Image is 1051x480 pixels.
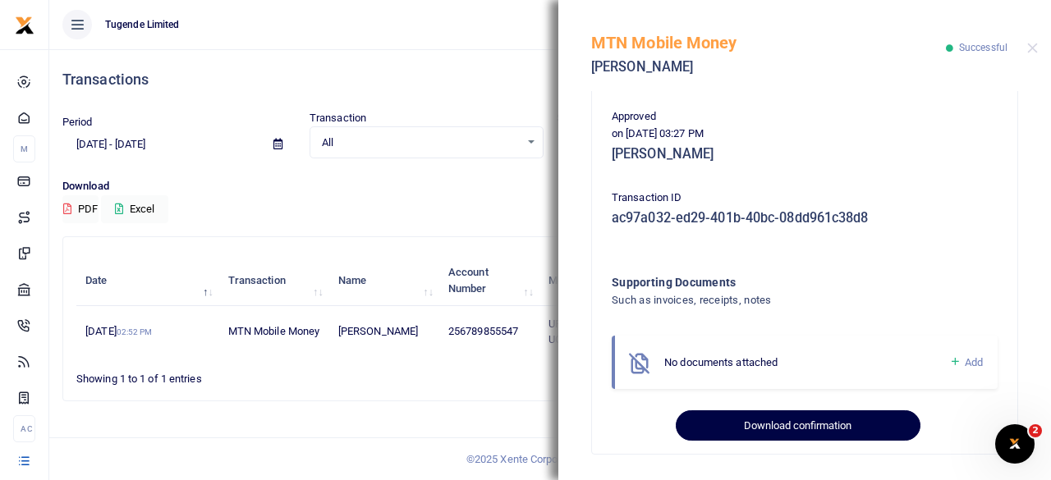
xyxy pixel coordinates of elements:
[13,415,35,442] li: Ac
[15,16,34,35] img: logo-small
[965,356,983,368] span: Add
[557,110,588,126] label: Status
[539,255,654,306] th: Memo: activate to sort column ascending
[329,255,439,306] th: Name: activate to sort column ascending
[117,327,153,336] small: 02:52 PM
[13,135,35,162] li: M
[448,325,518,337] span: 256789855547
[338,325,418,337] span: [PERSON_NAME]
[76,362,465,387] div: Showing 1 to 1 of 1 entries
[664,356,778,368] span: No documents attached
[62,178,1038,195] p: Download
[62,130,260,158] input: select period
[612,126,998,143] p: on [DATE] 03:27 PM
[1027,43,1038,53] button: Close
[439,255,539,306] th: Account Number: activate to sort column ascending
[612,273,931,291] h4: Supporting Documents
[310,110,366,126] label: Transaction
[612,108,998,126] p: Approved
[85,325,152,337] span: [DATE]
[612,291,931,309] h4: Such as invoices, receipts, notes
[676,410,920,441] button: Download confirmation
[322,135,520,151] span: All
[995,424,1035,464] iframe: Intercom live chat
[15,18,34,30] a: logo-small logo-large logo-large
[612,146,998,162] h5: [PERSON_NAME]
[612,210,998,226] h5: ac97a032-ed29-401b-40bc-08dd961c38d8
[62,195,99,223] button: PDF
[228,325,320,337] span: MTN Mobile Money
[76,255,219,306] th: Date: activate to sort column descending
[612,190,998,207] p: Transaction ID
[1029,424,1042,437] span: 2
[99,17,186,32] span: Tugende Limited
[101,195,168,223] button: Excel
[949,353,983,372] a: Add
[959,42,1007,53] span: Successful
[548,318,612,346] span: UFZ366A and UGD055T
[219,255,329,306] th: Transaction: activate to sort column ascending
[591,59,946,75] h5: [PERSON_NAME]
[591,33,946,53] h5: MTN Mobile Money
[62,71,1038,89] h4: Transactions
[62,114,93,130] label: Period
